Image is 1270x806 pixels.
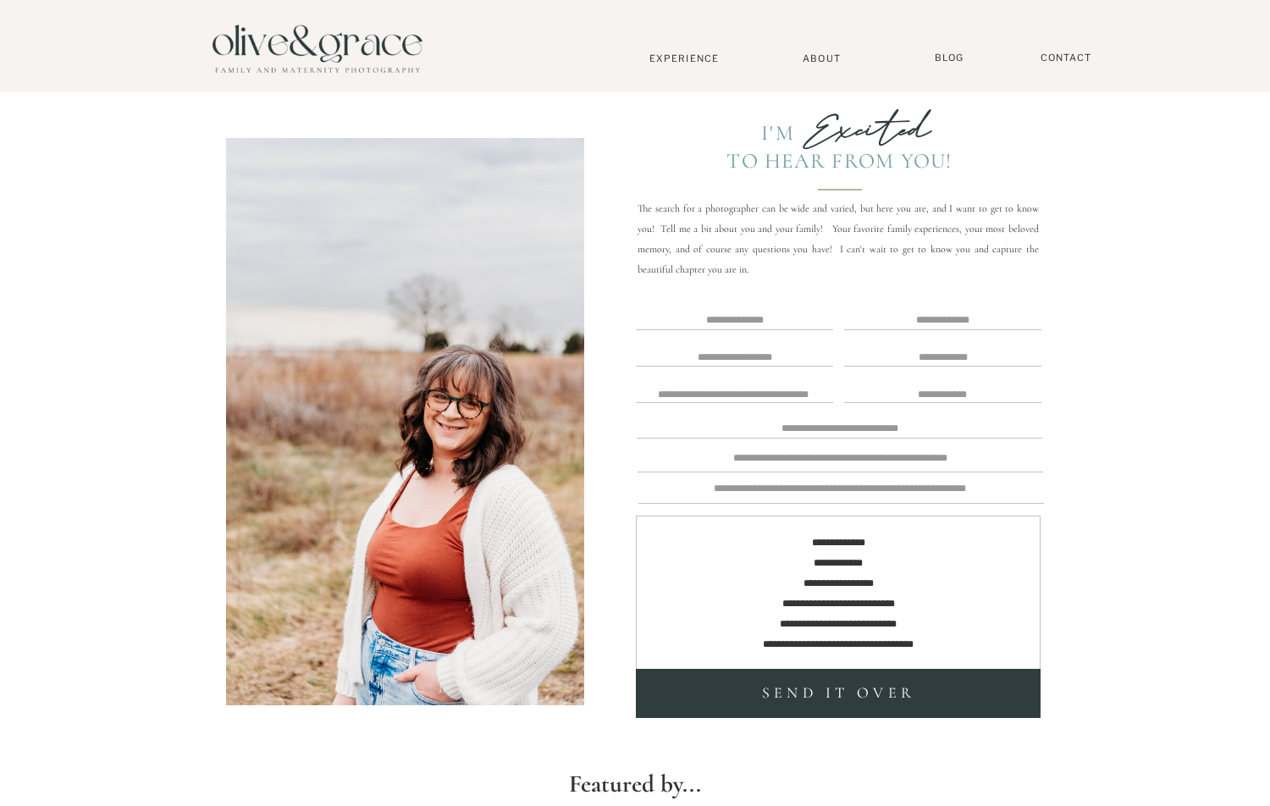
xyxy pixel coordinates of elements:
[928,52,970,64] a: BLOG
[638,198,1039,261] p: The search for a photographer can be wide and varied, but here you are, and I want to get to know...
[628,52,740,64] a: Experience
[715,148,964,173] div: To Hear from you!
[640,680,1037,707] a: SEND it over
[803,105,931,154] b: Excited
[736,120,795,146] div: I'm
[1032,52,1100,64] a: Contact
[796,52,848,63] a: About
